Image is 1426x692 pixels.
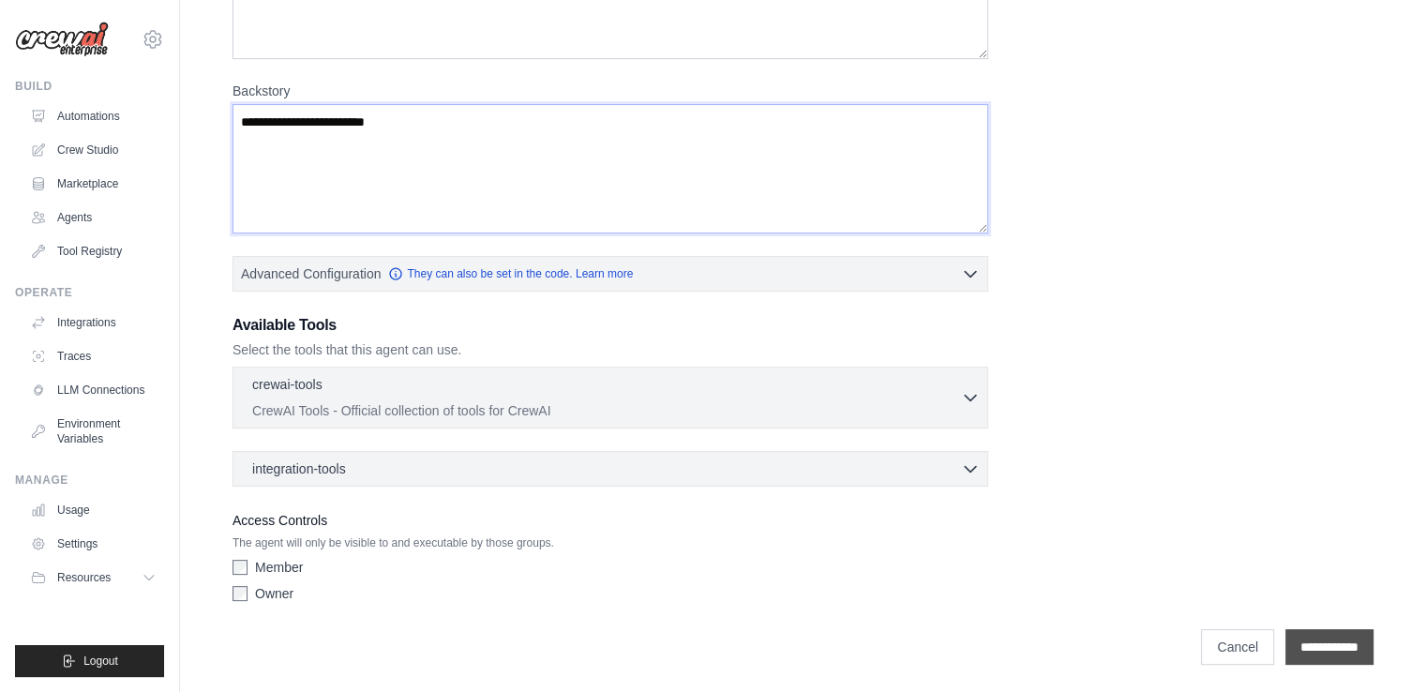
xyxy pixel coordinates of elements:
p: CrewAI Tools - Official collection of tools for CrewAI [252,401,961,420]
button: Advanced Configuration They can also be set in the code. Learn more [233,257,987,291]
h3: Available Tools [233,314,988,337]
div: Build [15,79,164,94]
a: Environment Variables [23,409,164,454]
p: crewai-tools [252,375,323,394]
button: integration-tools [241,459,980,478]
button: Logout [15,645,164,677]
div: Operate [15,285,164,300]
button: Resources [23,563,164,593]
label: Member [255,558,303,577]
a: Tool Registry [23,236,164,266]
a: Settings [23,529,164,559]
p: The agent will only be visible to and executable by those groups. [233,535,988,550]
label: Access Controls [233,509,988,532]
button: crewai-tools CrewAI Tools - Official collection of tools for CrewAI [241,375,980,420]
a: Usage [23,495,164,525]
span: Advanced Configuration [241,264,381,283]
a: Crew Studio [23,135,164,165]
img: Logo [15,22,109,57]
p: Select the tools that this agent can use. [233,340,988,359]
div: Manage [15,473,164,488]
a: They can also be set in the code. Learn more [388,266,633,281]
a: Agents [23,203,164,233]
label: Backstory [233,82,988,100]
a: Traces [23,341,164,371]
a: Integrations [23,308,164,338]
a: Cancel [1201,629,1274,665]
a: Automations [23,101,164,131]
span: Logout [83,654,118,669]
a: Marketplace [23,169,164,199]
a: LLM Connections [23,375,164,405]
span: Resources [57,570,111,585]
label: Owner [255,584,293,603]
span: integration-tools [252,459,346,478]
